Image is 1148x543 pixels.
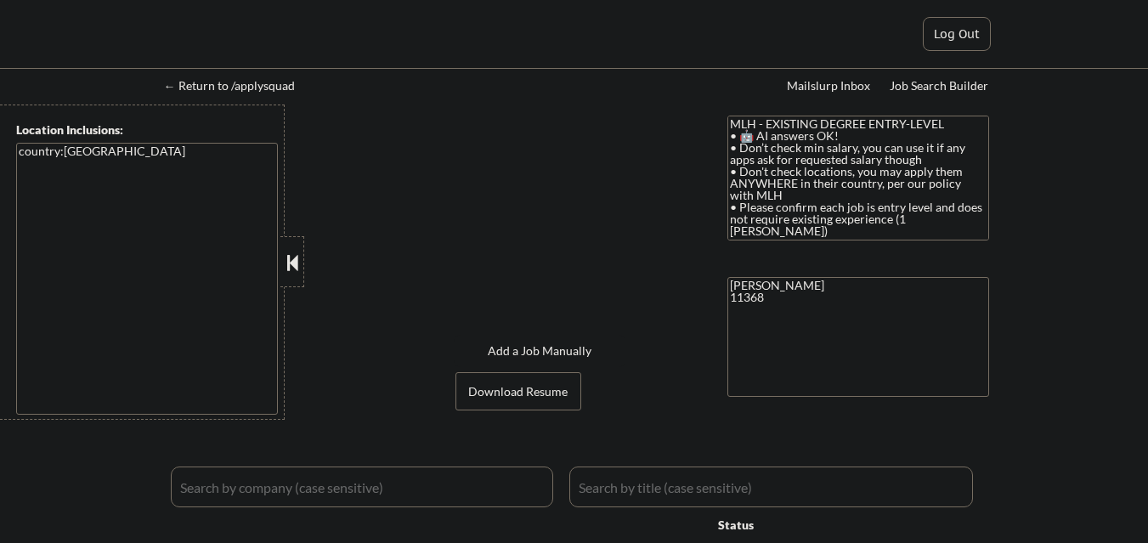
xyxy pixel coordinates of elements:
[16,122,278,139] div: Location Inclusions:
[890,80,989,92] div: Job Search Builder
[171,467,553,507] input: Search by company (case sensitive)
[569,467,973,507] input: Search by title (case sensitive)
[455,372,581,410] button: Download Resume
[923,17,991,51] button: Log Out
[787,79,872,96] a: Mailslurp Inbox
[164,80,311,92] div: ← Return to /applysquad
[787,80,872,92] div: Mailslurp Inbox
[164,79,311,96] a: ← Return to /applysquad
[454,335,625,367] button: Add a Job Manually
[718,509,864,540] div: Status
[890,79,989,96] a: Job Search Builder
